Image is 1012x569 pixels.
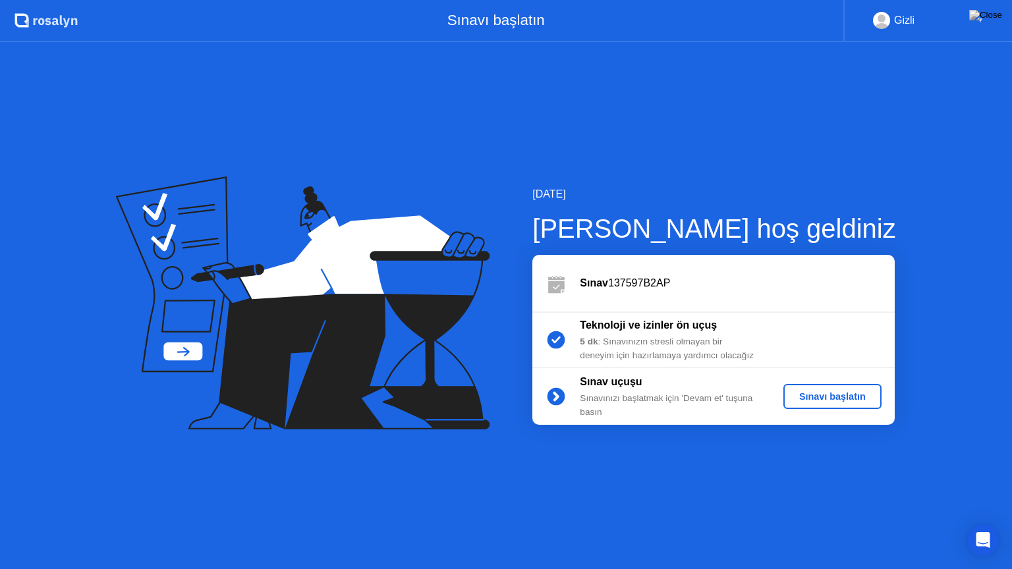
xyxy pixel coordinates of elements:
div: [DATE] [532,186,895,202]
div: Open Intercom Messenger [967,524,999,556]
b: 5 dk [580,337,598,346]
div: Sınavı başlatın [789,391,876,402]
b: Teknoloji ve izinler ön uçuş [580,319,717,331]
div: Gizli [894,12,914,29]
div: Sınavınızı başlatmak için 'Devam et' tuşuna basın [580,392,770,419]
div: 137597B2AP [580,275,895,291]
button: Sınavı başlatın [783,384,882,409]
div: : Sınavınızın stresli olmayan bir deneyim için hazırlamaya yardımcı olacağız [580,335,770,362]
b: Sınav uçuşu [580,376,642,387]
img: Close [969,10,1002,20]
div: [PERSON_NAME] hoş geldiniz [532,209,895,248]
b: Sınav [580,277,608,288]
